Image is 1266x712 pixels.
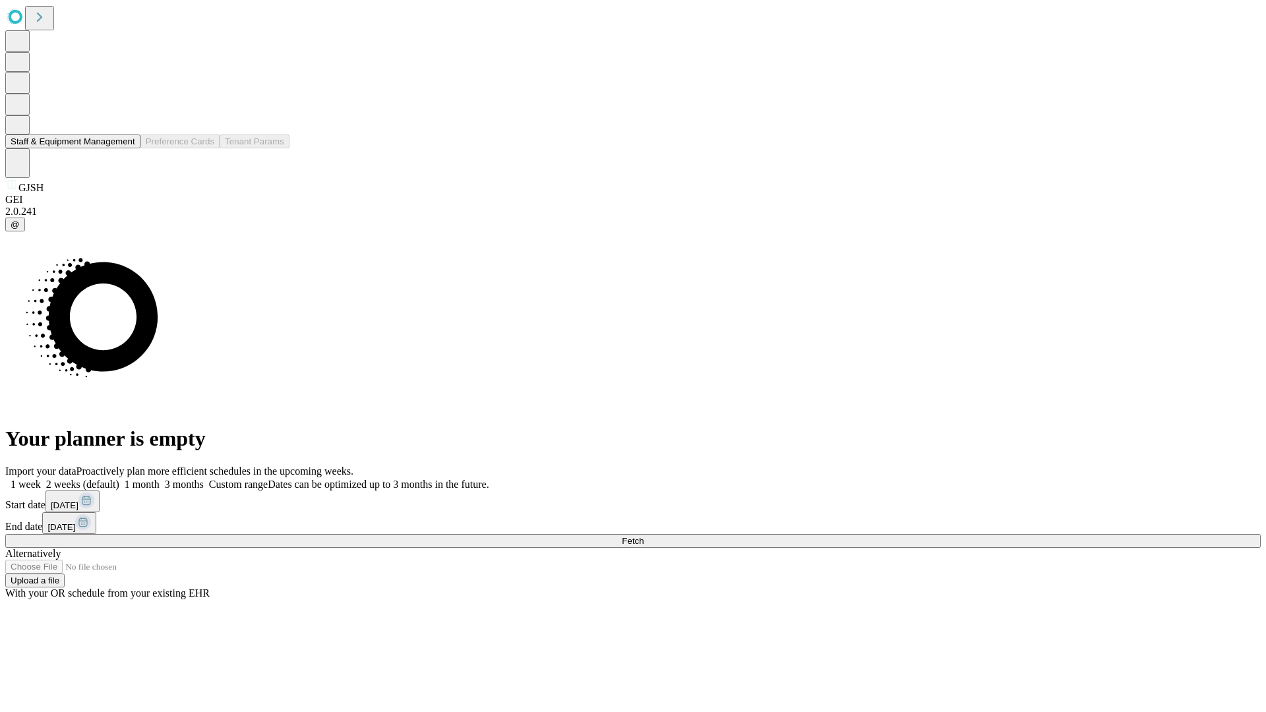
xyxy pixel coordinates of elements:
span: GJSH [18,182,44,193]
div: End date [5,512,1261,534]
span: Custom range [209,479,268,490]
button: Tenant Params [220,134,289,148]
span: 1 week [11,479,41,490]
span: Dates can be optimized up to 3 months in the future. [268,479,489,490]
button: [DATE] [45,490,100,512]
h1: Your planner is empty [5,427,1261,451]
div: GEI [5,194,1261,206]
div: Start date [5,490,1261,512]
div: 2.0.241 [5,206,1261,218]
span: Proactively plan more efficient schedules in the upcoming weeks. [76,465,353,477]
button: [DATE] [42,512,96,534]
button: Preference Cards [140,134,220,148]
button: Staff & Equipment Management [5,134,140,148]
span: With your OR schedule from your existing EHR [5,587,210,599]
span: Fetch [622,536,644,546]
button: @ [5,218,25,231]
button: Upload a file [5,574,65,587]
button: Fetch [5,534,1261,548]
span: 2 weeks (default) [46,479,119,490]
span: [DATE] [47,522,75,532]
span: Import your data [5,465,76,477]
span: 1 month [125,479,160,490]
span: Alternatively [5,548,61,559]
span: [DATE] [51,500,78,510]
span: @ [11,220,20,229]
span: 3 months [165,479,204,490]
